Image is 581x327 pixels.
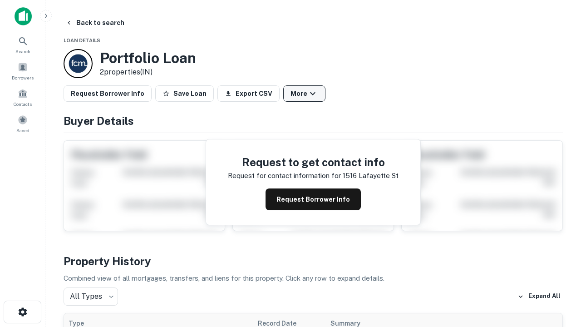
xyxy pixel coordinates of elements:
span: Saved [16,127,30,134]
p: Request for contact information for [228,170,341,181]
span: Contacts [14,100,32,108]
span: Loan Details [64,38,100,43]
a: Saved [3,111,43,136]
span: Search [15,48,30,55]
button: More [283,85,325,102]
a: Borrowers [3,59,43,83]
h4: Property History [64,253,563,269]
a: Contacts [3,85,43,109]
button: Request Borrower Info [64,85,152,102]
button: Expand All [515,290,563,303]
button: Save Loan [155,85,214,102]
button: Export CSV [217,85,280,102]
p: 1516 lafayette st [343,170,399,181]
span: Borrowers [12,74,34,81]
button: Request Borrower Info [266,188,361,210]
h4: Buyer Details [64,113,563,129]
p: 2 properties (IN) [100,67,196,78]
p: Combined view of all mortgages, transfers, and liens for this property. Click any row to expand d... [64,273,563,284]
img: capitalize-icon.png [15,7,32,25]
h4: Request to get contact info [228,154,399,170]
h3: Portfolio Loan [100,50,196,67]
div: All Types [64,287,118,306]
iframe: Chat Widget [536,225,581,269]
button: Back to search [62,15,128,31]
a: Search [3,32,43,57]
